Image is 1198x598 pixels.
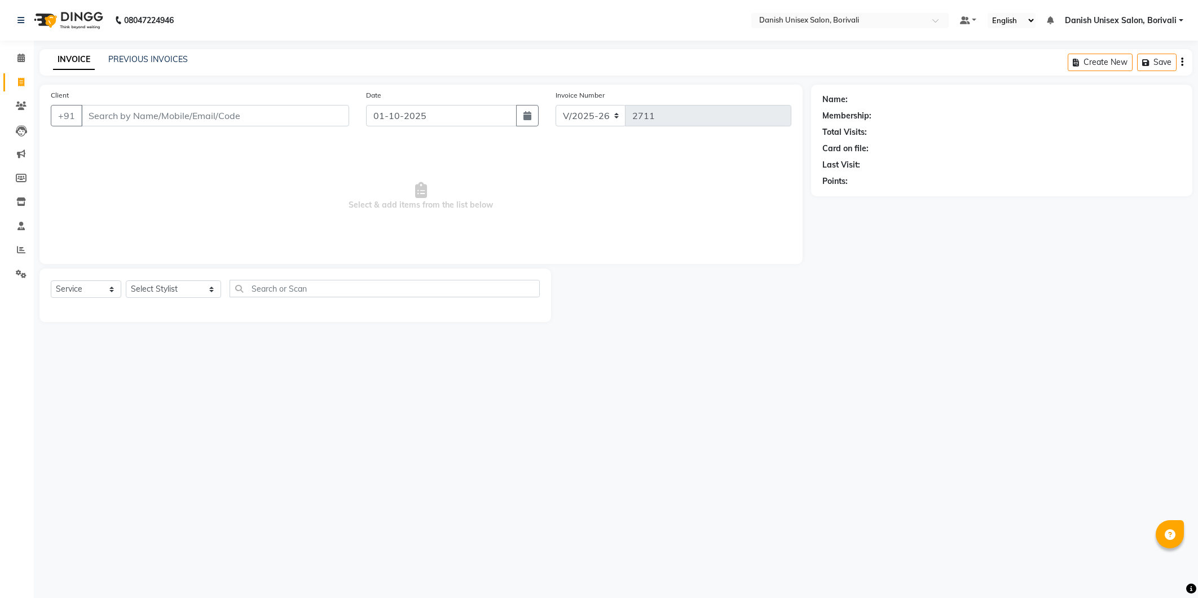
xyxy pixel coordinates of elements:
label: Invoice Number [556,90,605,100]
div: Membership: [822,110,871,122]
label: Date [366,90,381,100]
iframe: chat widget [1151,553,1187,587]
div: Points: [822,175,848,187]
div: Card on file: [822,143,869,155]
b: 08047224946 [124,5,174,36]
input: Search by Name/Mobile/Email/Code [81,105,349,126]
div: Name: [822,94,848,105]
img: logo [29,5,106,36]
button: +91 [51,105,82,126]
div: Last Visit: [822,159,860,171]
button: Save [1137,54,1177,71]
div: Total Visits: [822,126,867,138]
span: Select & add items from the list below [51,140,791,253]
button: Create New [1068,54,1133,71]
span: Danish Unisex Salon, Borivali [1065,15,1177,27]
label: Client [51,90,69,100]
a: PREVIOUS INVOICES [108,54,188,64]
a: INVOICE [53,50,95,70]
input: Search or Scan [230,280,540,297]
